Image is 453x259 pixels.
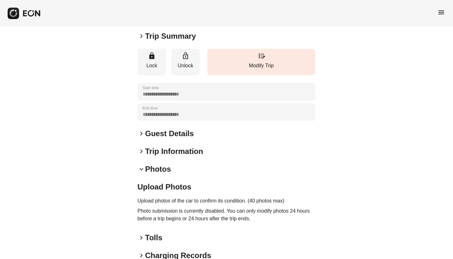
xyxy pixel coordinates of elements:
[138,148,145,155] span: keyboard_arrow_right
[138,32,145,40] span: keyboard_arrow_right
[141,62,163,70] p: Lock
[138,182,315,192] h2: Upload Photos
[171,49,200,75] button: Unlock
[138,130,145,137] span: keyboard_arrow_right
[258,52,265,60] span: edit_road
[138,234,145,242] span: keyboard_arrow_right
[138,207,315,222] p: Photo submission is currently disabled. You can only modify photos 24 hours before a trip begins ...
[138,165,145,173] span: keyboard_arrow_down
[182,52,189,60] span: lock_open
[211,62,312,70] p: Modify Trip
[138,197,315,205] p: Upload photos of the car to confirm its condition. (40 photos max)
[145,164,171,174] h2: Photos
[145,31,196,41] h2: Trip Summary
[148,52,156,60] span: lock
[145,233,162,243] h2: Tolls
[438,9,445,16] span: menu
[145,129,194,139] h2: Guest Details
[174,62,197,70] p: Unlock
[145,146,203,156] h2: Trip Information
[138,49,166,75] button: Lock
[207,49,315,75] button: Modify Trip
